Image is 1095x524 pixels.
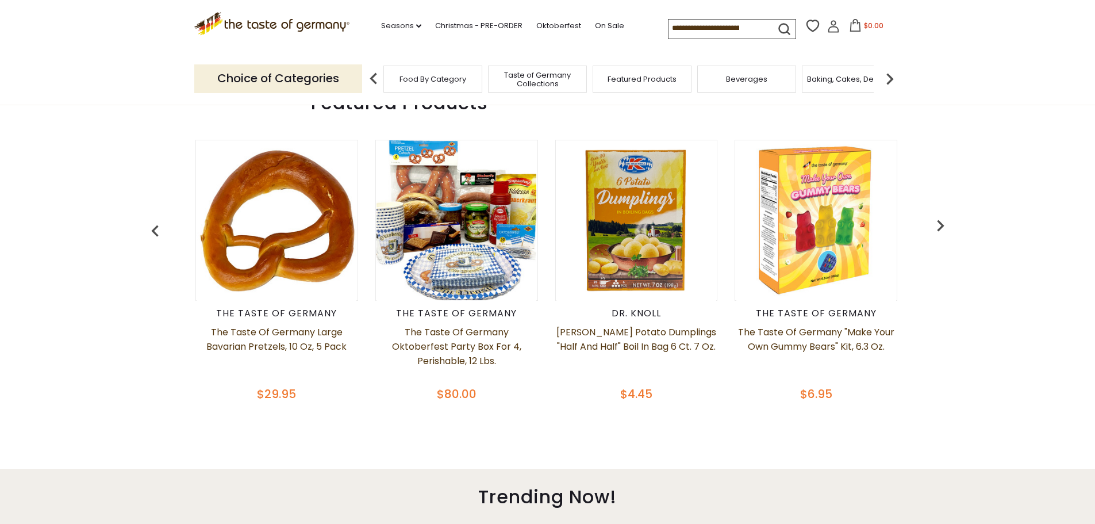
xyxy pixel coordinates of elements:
a: Featured Products [608,75,677,83]
a: The Taste of Germany "Make Your Own Gummy Bears" Kit, 6.3 oz. [735,325,897,383]
a: Christmas - PRE-ORDER [435,20,522,32]
button: $0.00 [842,19,891,36]
a: Food By Category [399,75,466,83]
a: On Sale [595,20,624,32]
a: Taste of Germany Collections [491,71,583,88]
img: previous arrow [929,214,952,237]
div: The Taste of Germany [375,308,538,319]
img: The Taste of Germany Large Bavarian Pretzels, 10 oz, 5 pack [197,140,356,300]
a: Beverages [726,75,767,83]
div: $4.45 [555,385,718,403]
span: $0.00 [864,21,883,30]
a: The Taste of Germany Large Bavarian Pretzels, 10 oz, 5 pack [195,325,358,383]
div: $80.00 [375,385,538,403]
a: [PERSON_NAME] Potato Dumplings "Half and Half" Boil in Bag 6 ct. 7 oz. [555,325,718,383]
img: previous arrow [362,67,385,90]
div: The Taste of Germany [195,308,358,319]
div: $6.95 [735,385,897,403]
p: Choice of Categories [194,64,362,93]
a: The Taste of Germany Oktoberfest Party Box for 4, Perishable, 12 lbs. [375,325,538,383]
div: $29.95 [195,385,358,403]
div: Dr. Knoll [555,308,718,319]
a: Baking, Cakes, Desserts [807,75,896,83]
a: Oktoberfest [536,20,581,32]
a: Seasons [381,20,421,32]
div: The Taste of Germany [735,308,897,319]
img: The Taste of Germany [736,140,896,300]
img: The Taste of Germany Oktoberfest Party Box for 4, Perishable, 12 lbs. [376,140,536,300]
div: Trending Now! [148,469,947,519]
img: next arrow [878,67,901,90]
img: Dr. Knoll Potato Dumplings [556,140,716,300]
img: previous arrow [144,220,167,243]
